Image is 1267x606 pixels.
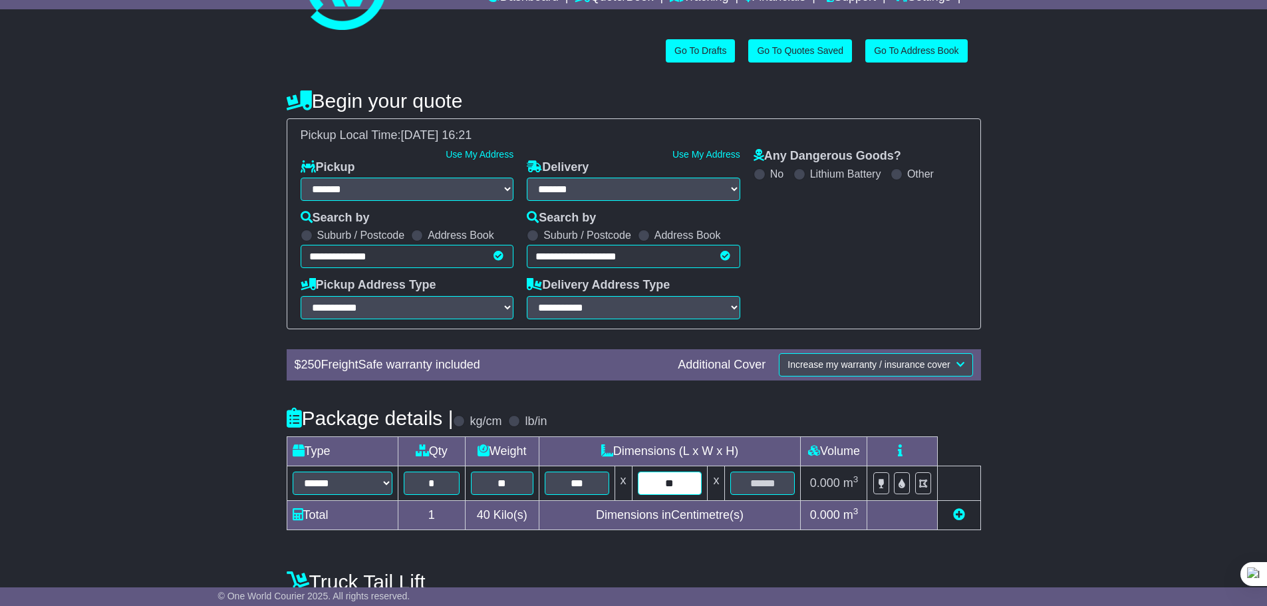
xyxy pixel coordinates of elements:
[527,211,596,226] label: Search by
[287,500,398,530] td: Total
[615,466,632,500] td: x
[907,168,934,180] label: Other
[428,229,494,241] label: Address Book
[779,353,972,377] button: Increase my warranty / insurance cover
[287,407,454,429] h4: Package details |
[654,229,721,241] label: Address Book
[446,149,513,160] a: Use My Address
[287,436,398,466] td: Type
[671,358,772,373] div: Additional Cover
[672,149,740,160] a: Use My Address
[398,436,465,466] td: Qty
[810,168,881,180] label: Lithium Battery
[465,436,539,466] td: Weight
[708,466,725,500] td: x
[470,414,501,429] label: kg/cm
[401,128,472,142] span: [DATE] 16:21
[301,160,355,175] label: Pickup
[853,506,859,516] sup: 3
[465,500,539,530] td: Kilo(s)
[287,571,981,593] h4: Truck Tail Lift
[525,414,547,429] label: lb/in
[810,508,840,522] span: 0.000
[843,476,859,490] span: m
[294,128,974,143] div: Pickup Local Time:
[543,229,631,241] label: Suburb / Postcode
[770,168,783,180] label: No
[953,508,965,522] a: Add new item
[288,358,672,373] div: $ FreightSafe warranty included
[843,508,859,522] span: m
[801,436,867,466] td: Volume
[301,211,370,226] label: Search by
[477,508,490,522] span: 40
[527,160,589,175] label: Delivery
[218,591,410,601] span: © One World Courier 2025. All rights reserved.
[787,359,950,370] span: Increase my warranty / insurance cover
[748,39,852,63] a: Go To Quotes Saved
[301,358,321,371] span: 250
[865,39,967,63] a: Go To Address Book
[287,90,981,112] h4: Begin your quote
[539,500,801,530] td: Dimensions in Centimetre(s)
[853,474,859,484] sup: 3
[301,278,436,293] label: Pickup Address Type
[754,149,901,164] label: Any Dangerous Goods?
[317,229,405,241] label: Suburb / Postcode
[398,500,465,530] td: 1
[539,436,801,466] td: Dimensions (L x W x H)
[666,39,735,63] a: Go To Drafts
[527,278,670,293] label: Delivery Address Type
[810,476,840,490] span: 0.000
